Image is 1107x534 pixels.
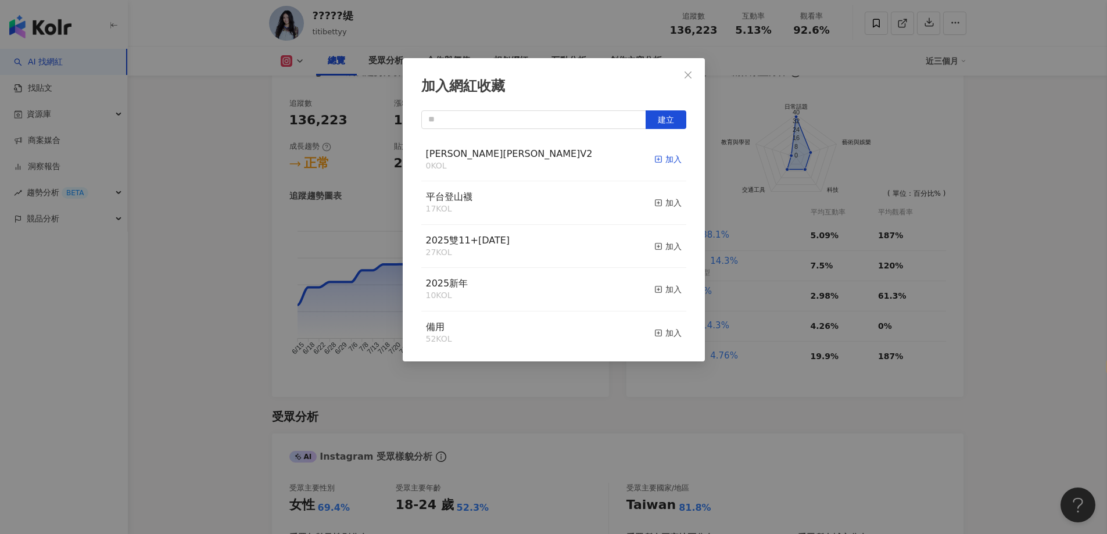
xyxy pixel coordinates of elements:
div: 加入 [654,283,682,296]
a: 平台登山襪 [426,192,472,202]
a: [PERSON_NAME][PERSON_NAME]V2 [426,149,593,159]
span: close [683,70,693,80]
button: 加入 [654,277,682,302]
span: 2025雙11+[DATE] [426,235,510,246]
div: 加入 [654,153,682,166]
div: 加入網紅收藏 [421,77,686,96]
span: [PERSON_NAME][PERSON_NAME]V2 [426,148,593,159]
button: 加入 [654,234,682,259]
div: 52 KOL [426,334,452,345]
button: Close [676,63,700,87]
div: 0 KOL [426,160,593,172]
span: 備用 [426,321,445,332]
button: 加入 [654,191,682,215]
div: 17 KOL [426,203,472,215]
div: 加入 [654,196,682,209]
div: 加入 [654,327,682,339]
div: 10 KOL [426,290,468,302]
a: 2025雙11+[DATE] [426,236,510,245]
button: 加入 [654,321,682,345]
button: 加入 [654,148,682,172]
span: 建立 [658,115,674,124]
div: 加入 [654,240,682,253]
a: 備用 [426,322,445,332]
span: 2025新年 [426,278,468,289]
span: 平台登山襪 [426,191,472,202]
a: 2025新年 [426,279,468,288]
button: 建立 [646,110,686,129]
div: 27 KOL [426,247,510,259]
